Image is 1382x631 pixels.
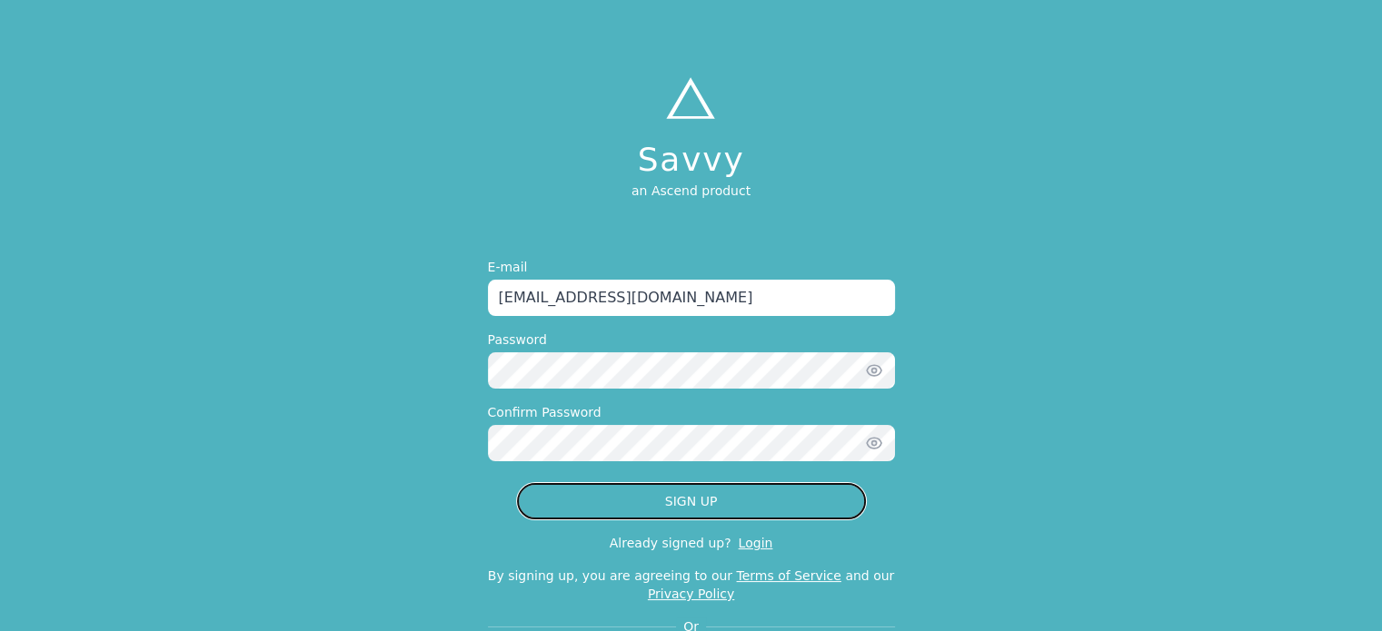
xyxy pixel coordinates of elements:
[631,182,751,200] p: an Ascend product
[610,536,731,550] p: Already signed up?
[648,587,734,601] a: Privacy Policy
[488,280,895,316] input: Enter your email
[488,403,895,421] label: Confirm Password
[736,568,840,583] a: Terms of Service
[517,483,866,519] button: SIGN UP
[739,536,773,550] a: Login
[488,330,895,349] label: Password
[631,142,751,178] h1: Savvy
[488,258,895,276] label: E-mail
[488,567,895,603] p: By signing up, you are agreeing to our and our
